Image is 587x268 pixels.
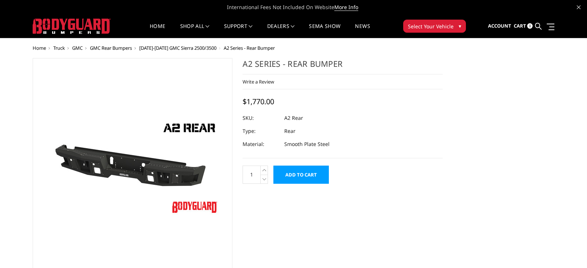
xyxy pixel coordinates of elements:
dt: Type: [243,125,279,138]
span: ▾ [459,22,461,30]
a: GMC [72,45,83,51]
a: Home [150,24,165,38]
a: News [355,24,370,38]
span: Cart [514,23,526,29]
input: Add to Cart [273,166,329,184]
a: Support [224,24,253,38]
span: A2 Series - Rear Bumper [224,45,275,51]
span: $1,770.00 [243,97,274,106]
span: Select Your Vehicle [408,23,454,30]
a: shop all [180,24,210,38]
h1: A2 Series - Rear Bumper [243,58,443,74]
a: SEMA Show [309,24,340,38]
img: BODYGUARD BUMPERS [33,19,111,34]
a: More Info [334,4,358,11]
button: Select Your Vehicle [403,20,466,33]
a: GMC Rear Bumpers [90,45,132,51]
a: [DATE]-[DATE] GMC Sierra 2500/3500 [139,45,216,51]
dt: Material: [243,138,279,151]
a: Dealers [267,24,295,38]
dd: Rear [284,125,295,138]
a: Truck [53,45,65,51]
dd: A2 Rear [284,111,303,125]
dt: SKU: [243,111,279,125]
a: Cart 0 [514,16,533,36]
span: Account [488,23,511,29]
a: Home [33,45,46,51]
dd: Smooth Plate Steel [284,138,330,151]
a: Account [488,16,511,36]
a: Write a Review [243,78,274,85]
span: 0 [527,23,533,29]
img: A2 Series - Rear Bumper [42,116,223,218]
